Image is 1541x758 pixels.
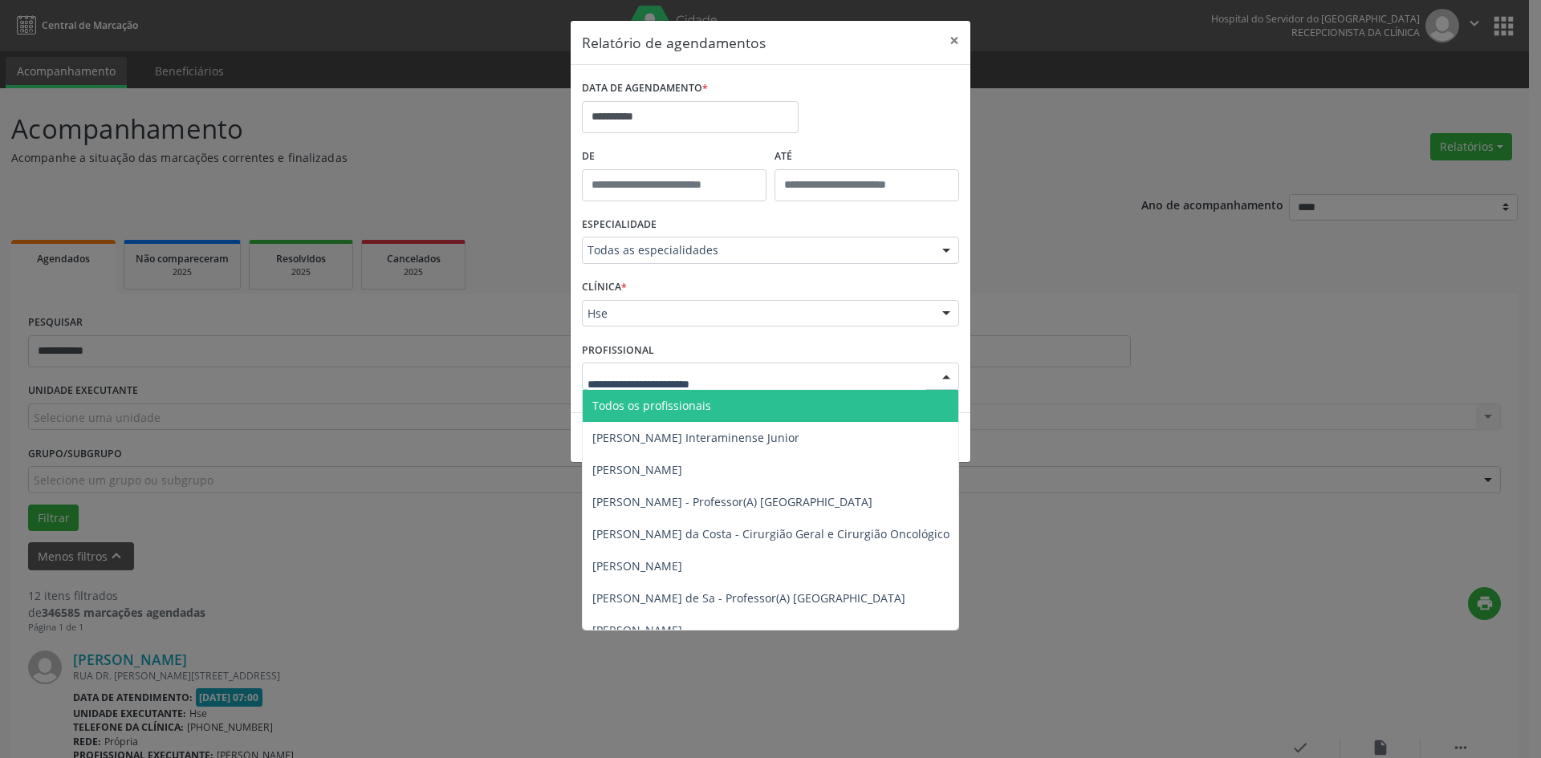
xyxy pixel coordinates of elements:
[592,398,711,413] span: Todos os profissionais
[588,242,926,258] span: Todas as especialidades
[582,76,708,101] label: DATA DE AGENDAMENTO
[592,558,682,574] span: [PERSON_NAME]
[582,144,766,169] label: De
[938,21,970,60] button: Close
[582,213,657,237] label: ESPECIALIDADE
[592,494,872,509] span: [PERSON_NAME] - Professor(A) [GEOGRAPHIC_DATA]
[592,526,949,541] span: [PERSON_NAME] da Costa - Cirurgião Geral e Cirurgião Oncológico
[592,430,799,445] span: [PERSON_NAME] Interaminense Junior
[592,622,682,638] span: [PERSON_NAME]
[582,32,766,53] h5: Relatório de agendamentos
[582,338,654,363] label: PROFISSIONAL
[592,590,905,606] span: [PERSON_NAME] de Sa - Professor(A) [GEOGRAPHIC_DATA]
[582,275,627,300] label: CLÍNICA
[588,306,926,322] span: Hse
[592,462,682,477] span: [PERSON_NAME]
[775,144,959,169] label: ATÉ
